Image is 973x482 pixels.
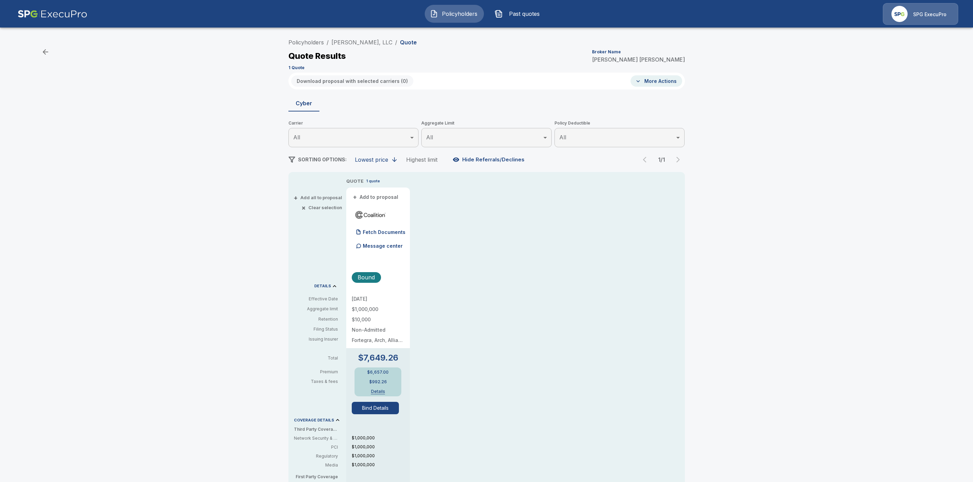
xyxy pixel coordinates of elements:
span: Policyholders [441,10,479,18]
p: $992.26 [369,380,387,384]
p: Regulatory [294,453,338,459]
p: $1,000,000 [352,307,404,312]
span: All [293,134,300,141]
p: $10,000 [352,317,404,322]
p: $1,000,000 [352,444,410,450]
p: [DATE] [352,297,404,301]
p: Premium [294,370,343,374]
button: Cyber [288,95,319,111]
div: Highest limit [406,156,437,163]
p: Retention [294,316,338,322]
button: Policyholders IconPolicyholders [425,5,484,23]
li: / [327,38,329,46]
p: Taxes & fees [294,379,343,384]
p: 1 quote [366,178,380,184]
p: Effective Date [294,296,338,302]
p: DETAILS [314,284,331,288]
button: +Add to proposal [352,193,400,201]
p: Quote Results [288,52,346,60]
p: Third Party Coverage [294,426,343,432]
span: + [353,195,357,200]
p: Broker Name [592,50,621,54]
nav: breadcrumb [288,38,417,46]
span: SORTING OPTIONS: [298,157,347,162]
button: Past quotes IconPast quotes [489,5,549,23]
button: Details [364,389,392,394]
img: Agency Icon [891,6,908,22]
p: SPG ExecuPro [913,11,946,18]
span: Carrier [288,120,419,127]
span: Bind Details [352,402,404,414]
p: $1,000,000 [352,453,410,459]
li: / [395,38,397,46]
p: Aggregate limit [294,306,338,312]
p: Message center [363,242,403,249]
p: Quote [400,40,417,45]
p: $1,000,000 [352,435,410,441]
span: All [426,134,433,141]
p: Fetch Documents [363,230,405,235]
p: Non-Admitted [352,328,404,332]
span: Policy Deductible [554,120,685,127]
span: Aggregate Limit [421,120,552,127]
button: +Add all to proposal [295,195,342,200]
p: $1,000,000 [352,462,410,468]
button: More Actions [631,75,682,87]
a: Agency IconSPG ExecuPro [883,3,958,25]
span: All [559,134,566,141]
img: Policyholders Icon [430,10,438,18]
a: Policyholders [288,39,324,46]
p: 1 / 1 [655,157,668,162]
button: Download proposal with selected carriers (0) [291,75,413,87]
img: coalitioncyber [355,210,387,220]
p: $6,657.00 [367,370,389,374]
span: × [302,205,306,210]
div: Lowest price [355,156,388,163]
p: Fortegra, Arch, Allianz, Ascot, Aspen [352,338,404,343]
button: Bind Details [352,402,399,414]
p: PCI [294,444,338,450]
p: QUOTE [346,178,363,185]
p: $7,649.26 [358,354,398,362]
p: 1 Quote [288,66,305,70]
p: Media [294,462,338,468]
p: [PERSON_NAME] [PERSON_NAME] [592,57,685,62]
p: Issuing Insurer [294,336,338,342]
p: Total [294,356,343,360]
img: AA Logo [18,3,87,25]
p: Filing Status [294,326,338,332]
button: ×Clear selection [303,205,342,210]
img: Past quotes Icon [495,10,503,18]
a: [PERSON_NAME], LLC [331,39,392,46]
p: First Party Coverage [294,474,343,480]
p: Network Security & Privacy Liability [294,435,338,441]
span: + [294,195,298,200]
p: COVERAGE DETAILS [294,418,334,422]
span: Past quotes [506,10,543,18]
p: Bound [358,273,375,281]
button: Hide Referrals/Declines [451,153,527,166]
